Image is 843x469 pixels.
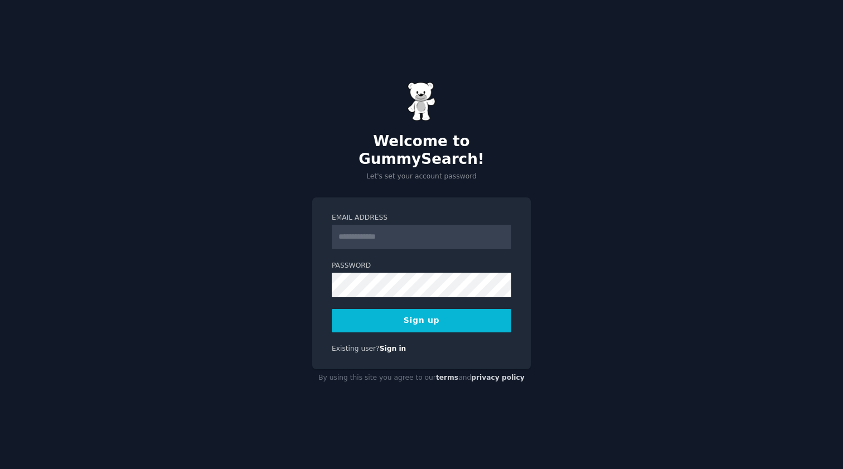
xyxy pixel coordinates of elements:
[312,172,531,182] p: Let's set your account password
[408,82,435,121] img: Gummy Bear
[312,133,531,168] h2: Welcome to GummySearch!
[332,213,511,223] label: Email Address
[332,309,511,332] button: Sign up
[380,345,406,352] a: Sign in
[332,345,380,352] span: Existing user?
[312,369,531,387] div: By using this site you agree to our and
[332,261,511,271] label: Password
[471,374,525,381] a: privacy policy
[436,374,458,381] a: terms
